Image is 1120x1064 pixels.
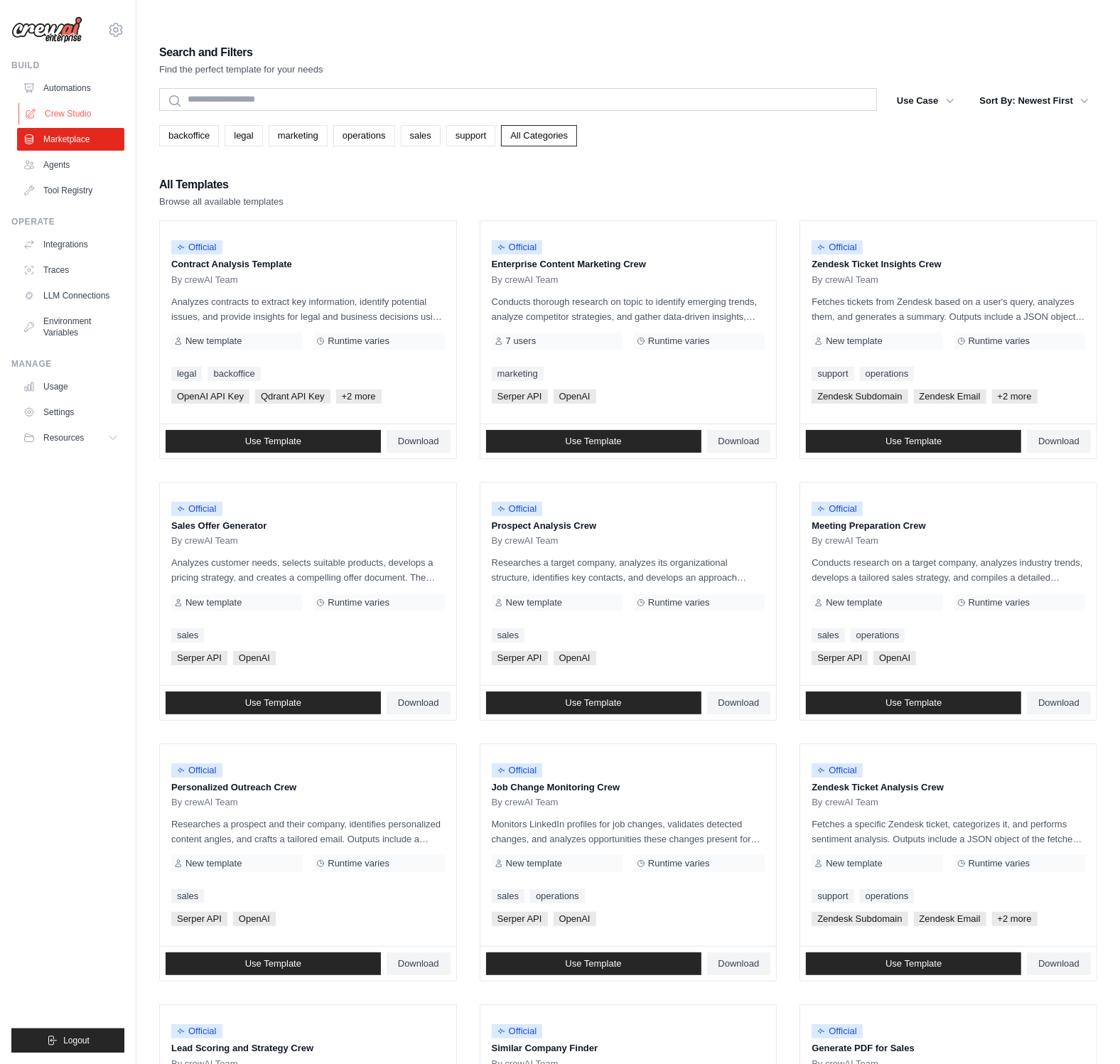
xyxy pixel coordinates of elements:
p: Fetches tickets from Zendesk based on a user's query, analyzes them, and generates a summary. Out... [812,294,1085,324]
a: operations [860,367,915,381]
a: sales [492,628,524,643]
span: Download [718,958,760,969]
a: Download [707,952,771,975]
p: Browse all available templates [159,195,284,209]
span: Runtime varies [328,335,389,347]
a: operations [333,125,395,146]
a: Download [387,430,451,453]
a: Use Template [166,692,381,714]
span: By crewAI Team [812,274,878,286]
span: Official [492,1024,543,1038]
a: support [446,125,495,146]
a: legal [171,367,202,381]
span: OpenAI [873,651,916,665]
span: Serper API [492,912,548,926]
span: Official [171,763,222,778]
button: Use Case [888,88,963,114]
a: Download [1027,692,1091,714]
span: New template [506,597,562,608]
span: Download [1038,436,1079,447]
a: Use Template [486,430,701,453]
span: By crewAI Team [171,535,238,547]
a: support [812,889,854,903]
span: Use Template [245,697,301,709]
span: Use Template [565,697,621,709]
span: Download [1038,697,1079,709]
a: Download [707,692,771,714]
span: Official [171,502,222,516]
p: Find the perfect template for your needs [159,63,323,77]
span: Runtime varies [969,597,1030,608]
h2: All Templates [159,175,284,195]
span: Runtime varies [969,335,1030,347]
span: OpenAI [554,651,596,665]
span: By crewAI Team [812,535,878,547]
span: Download [718,697,760,709]
span: Runtime varies [969,858,1030,869]
span: Official [812,1024,863,1038]
a: sales [492,889,524,903]
span: Official [171,1024,222,1038]
span: Resources [43,432,84,444]
span: Logout [63,1035,90,1046]
a: Usage [17,375,124,398]
a: Download [387,692,451,714]
span: Serper API [492,389,548,404]
a: Use Template [486,952,701,975]
span: Official [492,763,543,778]
span: Runtime varies [328,597,389,608]
p: Fetches a specific Zendesk ticket, categorizes it, and performs sentiment analysis. Outputs inclu... [812,817,1085,847]
div: Operate [11,216,124,227]
span: New template [506,858,562,869]
a: Agents [17,154,124,176]
a: Use Template [166,430,381,453]
span: Use Template [885,697,942,709]
span: New template [185,335,242,347]
img: Logo [11,16,82,43]
a: sales [812,628,844,643]
a: Download [1027,952,1091,975]
p: Monitors LinkedIn profiles for job changes, validates detected changes, and analyzes opportunitie... [492,817,765,847]
p: Analyzes customer needs, selects suitable products, develops a pricing strategy, and creates a co... [171,555,445,585]
p: Lead Scoring and Strategy Crew [171,1041,445,1055]
span: Download [398,958,439,969]
span: By crewAI Team [171,274,238,286]
a: Marketplace [17,128,124,151]
p: Enterprise Content Marketing Crew [492,257,765,272]
p: Zendesk Ticket Insights Crew [812,257,1085,272]
span: Use Template [885,436,942,447]
div: Build [11,60,124,71]
p: Conducts research on a target company, analyzes industry trends, develops a tailored sales strate... [812,555,1085,585]
span: Download [718,436,760,447]
span: Official [812,502,863,516]
button: Resources [17,426,124,449]
span: Download [1038,958,1079,969]
span: Zendesk Email [914,389,986,404]
p: Researches a prospect and their company, identifies personalized content angles, and crafts a tai... [171,817,445,847]
a: sales [171,628,204,643]
span: By crewAI Team [492,535,559,547]
a: backoffice [159,125,219,146]
a: Download [707,430,771,453]
span: Runtime varies [328,858,389,869]
p: Prospect Analysis Crew [492,519,765,533]
p: Researches a target company, analyzes its organizational structure, identifies key contacts, and ... [492,555,765,585]
span: Official [812,240,863,254]
a: legal [225,125,262,146]
p: Similar Company Finder [492,1041,765,1055]
span: New template [826,858,882,869]
span: Download [398,436,439,447]
span: +2 more [336,389,382,404]
span: Official [492,502,543,516]
span: New template [826,335,882,347]
p: Personalized Outreach Crew [171,780,445,795]
p: Job Change Monitoring Crew [492,780,765,795]
button: Logout [11,1028,124,1053]
span: Use Template [245,436,301,447]
a: Automations [17,77,124,100]
p: Meeting Preparation Crew [812,519,1085,533]
a: operations [860,889,915,903]
a: Use Template [806,692,1021,714]
p: Sales Offer Generator [171,519,445,533]
a: Use Template [486,692,701,714]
